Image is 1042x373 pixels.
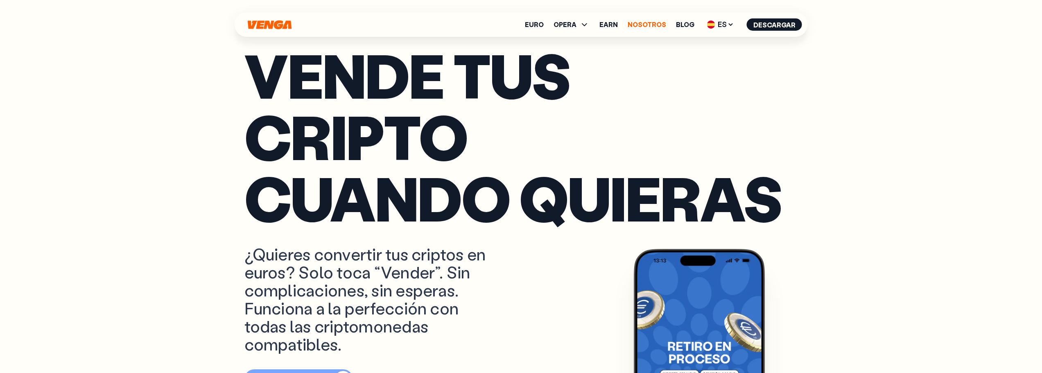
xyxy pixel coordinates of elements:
span: OPERA [554,21,576,28]
p: Vende tus cripto cuando quieras [244,44,798,228]
p: ¿Quieres convertir tus criptos en euros? Solo toca “Vender”. Sin complicaciones, sin esperas. Fun... [244,245,503,353]
img: flag-es [707,20,715,29]
a: Nosotros [628,21,666,28]
span: ES [704,18,737,31]
span: OPERA [554,20,590,29]
a: Blog [676,21,694,28]
button: Descargar [747,18,802,31]
svg: Inicio [247,20,293,29]
a: Euro [525,21,544,28]
a: Earn [599,21,618,28]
